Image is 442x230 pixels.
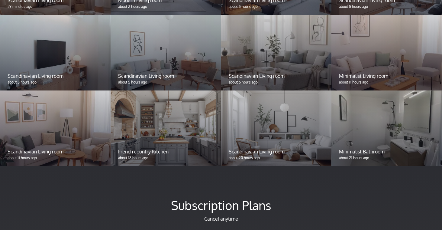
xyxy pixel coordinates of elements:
[118,155,214,161] p: about 18 hours ago
[8,4,103,9] p: 39 minutes ago
[339,4,434,9] p: about 5 hours ago
[229,80,324,85] p: about 6 hours ago
[25,198,417,213] h1: Subscription Plans
[8,72,103,80] p: Scandinavian Living room
[118,80,214,85] p: about 5 hours ago
[8,155,103,161] p: about 11 hours ago
[229,72,324,80] p: Scandinavian Living room
[229,4,324,9] p: about 5 hours ago
[339,72,434,80] p: Minimalist Living room
[339,148,434,155] p: Minimalist Bathroom
[118,72,214,80] p: Scandinavian Living room
[339,80,434,85] p: about 11 hours ago
[118,4,214,9] p: about 2 hours ago
[25,215,417,222] p: Cancel anytime
[8,80,103,85] p: about 5 hours ago
[339,155,434,161] p: about 21 hours ago
[118,148,214,155] p: French country Kitchen
[8,148,103,155] p: Scandinavian Living room
[229,155,324,161] p: about 20 hours ago
[229,148,324,155] p: Scandinavian Living room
